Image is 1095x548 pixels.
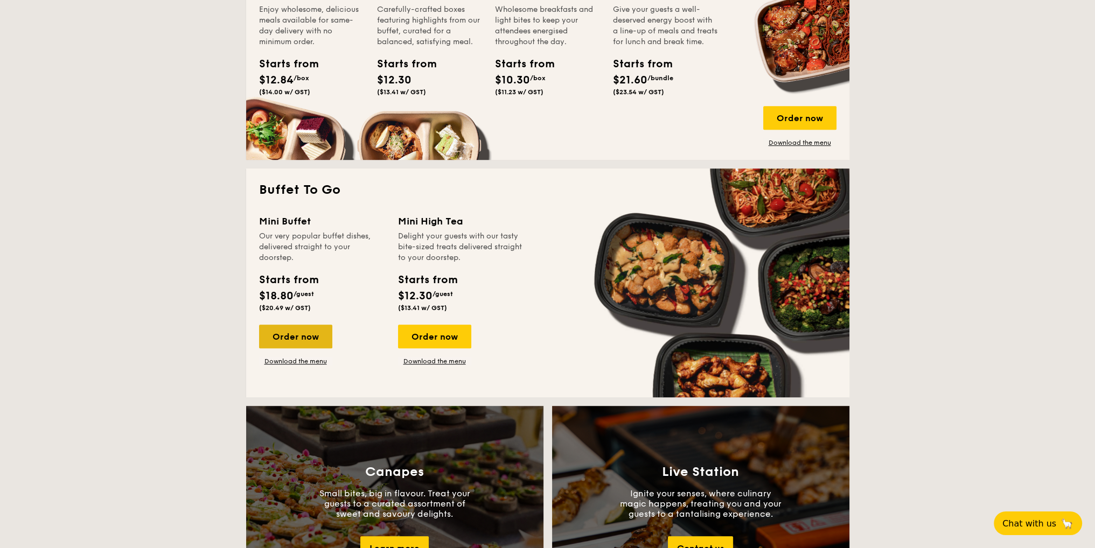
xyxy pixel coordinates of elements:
span: $10.30 [495,74,530,87]
h2: Buffet To Go [259,181,836,199]
div: Starts from [613,56,661,72]
span: Chat with us [1002,518,1056,529]
span: /guest [433,290,453,298]
span: /box [294,74,309,82]
div: Starts from [259,56,308,72]
div: Starts from [259,272,318,288]
span: $18.80 [259,290,294,303]
span: $21.60 [613,74,647,87]
span: /box [530,74,546,82]
div: Mini Buffet [259,214,385,229]
div: Order now [259,325,332,348]
span: /guest [294,290,314,298]
span: ($13.41 w/ GST) [398,304,447,312]
div: Starts from [377,56,426,72]
span: $12.30 [398,290,433,303]
div: Give your guests a well-deserved energy boost with a line-up of meals and treats for lunch and br... [613,4,718,47]
h3: Live Station [662,465,739,480]
div: Starts from [398,272,457,288]
div: Enjoy wholesome, delicious meals available for same-day delivery with no minimum order. [259,4,364,47]
div: Order now [398,325,471,348]
a: Download the menu [259,357,332,366]
span: $12.30 [377,74,412,87]
div: Starts from [495,56,543,72]
p: Small bites, big in flavour. Treat your guests to a curated assortment of sweet and savoury delig... [314,488,476,519]
div: Mini High Tea [398,214,524,229]
span: $12.84 [259,74,294,87]
p: Ignite your senses, where culinary magic happens, treating you and your guests to a tantalising e... [620,488,782,519]
span: /bundle [647,74,673,82]
button: Chat with us🦙 [994,511,1082,535]
div: Carefully-crafted boxes featuring highlights from our buffet, curated for a balanced, satisfying ... [377,4,482,47]
div: Our very popular buffet dishes, delivered straight to your doorstep. [259,231,385,263]
div: Order now [763,106,836,130]
h3: Canapes [365,465,424,480]
a: Download the menu [763,138,836,147]
span: ($13.41 w/ GST) [377,88,426,96]
span: ($14.00 w/ GST) [259,88,310,96]
span: 🦙 [1061,517,1073,530]
div: Delight your guests with our tasty bite-sized treats delivered straight to your doorstep. [398,231,524,263]
span: ($23.54 w/ GST) [613,88,664,96]
span: ($20.49 w/ GST) [259,304,311,312]
a: Download the menu [398,357,471,366]
span: ($11.23 w/ GST) [495,88,543,96]
div: Wholesome breakfasts and light bites to keep your attendees energised throughout the day. [495,4,600,47]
